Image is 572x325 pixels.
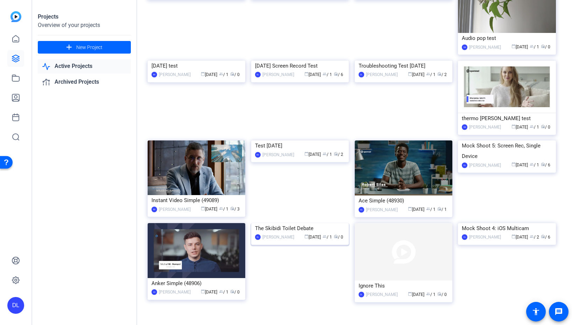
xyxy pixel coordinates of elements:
[151,289,157,295] div: AS
[151,278,241,289] div: Anker Simple (48906)
[462,162,467,168] div: DL
[230,207,240,212] span: / 3
[230,72,234,76] span: radio
[201,290,217,295] span: [DATE]
[38,59,131,74] a: Active Projects
[462,234,467,240] div: DL
[437,292,447,297] span: / 0
[304,234,309,238] span: calendar_today
[511,235,528,240] span: [DATE]
[219,290,228,295] span: / 1
[76,44,103,51] span: New Project
[462,140,552,161] div: Mock Shoot 5: Screen Rec, Single Device
[334,152,343,157] span: / 2
[38,75,131,89] a: Archived Projects
[462,44,467,50] div: SM
[530,44,534,48] span: group
[541,44,545,48] span: radio
[462,113,552,124] div: thermo [PERSON_NAME] test
[304,235,321,240] span: [DATE]
[469,124,501,131] div: [PERSON_NAME]
[230,289,234,293] span: radio
[437,207,447,212] span: / 1
[511,44,528,49] span: [DATE]
[359,207,364,213] div: AS
[201,72,217,77] span: [DATE]
[462,223,552,234] div: Mock Shoot 4: iOS Multicam
[437,72,442,76] span: radio
[469,162,501,169] div: [PERSON_NAME]
[219,72,228,77] span: / 1
[262,234,294,241] div: [PERSON_NAME]
[255,152,261,158] div: BD
[159,71,191,78] div: [PERSON_NAME]
[38,13,131,21] div: Projects
[255,223,345,234] div: The Skibidi Toilet Debate
[511,44,516,48] span: calendar_today
[530,162,539,167] span: / 1
[541,124,545,129] span: radio
[511,125,528,130] span: [DATE]
[230,72,240,77] span: / 0
[159,289,191,296] div: [PERSON_NAME]
[530,44,539,49] span: / 1
[426,292,430,296] span: group
[201,72,205,76] span: calendar_today
[530,234,534,238] span: group
[469,44,501,51] div: [PERSON_NAME]
[151,207,157,212] div: BD
[366,206,398,213] div: [PERSON_NAME]
[426,292,436,297] span: / 1
[201,289,205,293] span: calendar_today
[334,72,338,76] span: radio
[7,297,24,314] div: DL
[323,234,327,238] span: group
[555,307,563,316] mat-icon: message
[437,292,442,296] span: radio
[159,206,191,213] div: [PERSON_NAME]
[408,292,412,296] span: calendar_today
[201,207,217,212] span: [DATE]
[359,281,449,291] div: Ignore This
[38,41,131,54] button: New Project
[334,152,338,156] span: radio
[469,234,501,241] div: [PERSON_NAME]
[304,152,321,157] span: [DATE]
[334,235,343,240] span: / 0
[541,234,545,238] span: radio
[408,72,412,76] span: calendar_today
[151,195,241,206] div: Instant Video Simple (49089)
[255,61,345,71] div: [DATE] Screen Record Test
[359,72,364,77] div: DL
[255,140,345,151] div: Test [DATE]
[541,125,550,130] span: / 0
[334,72,343,77] span: / 6
[426,72,436,77] span: / 1
[230,290,240,295] span: / 0
[541,162,545,166] span: radio
[541,235,550,240] span: / 6
[426,207,430,211] span: group
[255,234,261,240] div: DL
[366,291,398,298] div: [PERSON_NAME]
[151,61,241,71] div: [DATE] test
[426,207,436,212] span: / 1
[219,207,228,212] span: / 1
[530,235,539,240] span: / 2
[408,72,424,77] span: [DATE]
[408,207,412,211] span: calendar_today
[304,152,309,156] span: calendar_today
[38,21,131,29] div: Overview of your projects
[65,43,73,52] mat-icon: add
[304,72,309,76] span: calendar_today
[219,289,223,293] span: group
[462,33,552,43] div: Audio pop test
[323,235,332,240] span: / 1
[437,207,442,211] span: radio
[359,195,449,206] div: Ace Simple (48930)
[262,151,294,158] div: [PERSON_NAME]
[530,124,534,129] span: group
[366,71,398,78] div: [PERSON_NAME]
[511,162,528,167] span: [DATE]
[437,72,447,77] span: / 2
